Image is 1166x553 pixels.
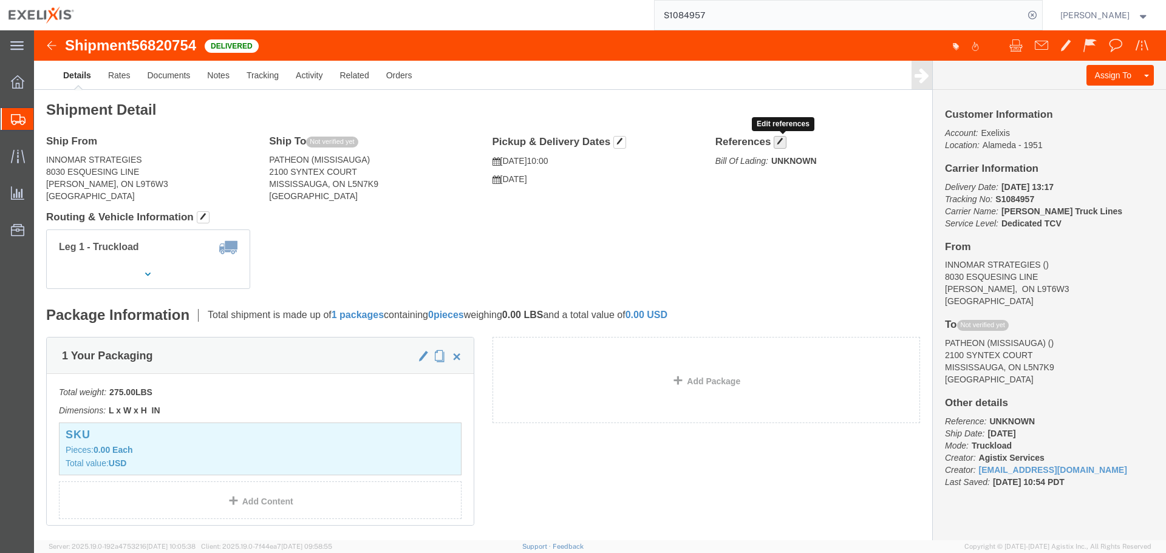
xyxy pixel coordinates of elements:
span: Server: 2025.19.0-192a4753216 [49,543,196,550]
button: [PERSON_NAME] [1060,8,1150,22]
img: logo [9,6,74,24]
span: Client: 2025.19.0-7f44ea7 [201,543,332,550]
input: Search for shipment number, reference number [655,1,1024,30]
iframe: FS Legacy Container [34,30,1166,540]
span: Copyright © [DATE]-[DATE] Agistix Inc., All Rights Reserved [964,541,1151,552]
a: Support [522,543,553,550]
span: [DATE] 10:05:38 [146,543,196,550]
span: [DATE] 09:58:55 [281,543,332,550]
a: Feedback [553,543,584,550]
span: Fred Eisenman [1060,8,1130,22]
